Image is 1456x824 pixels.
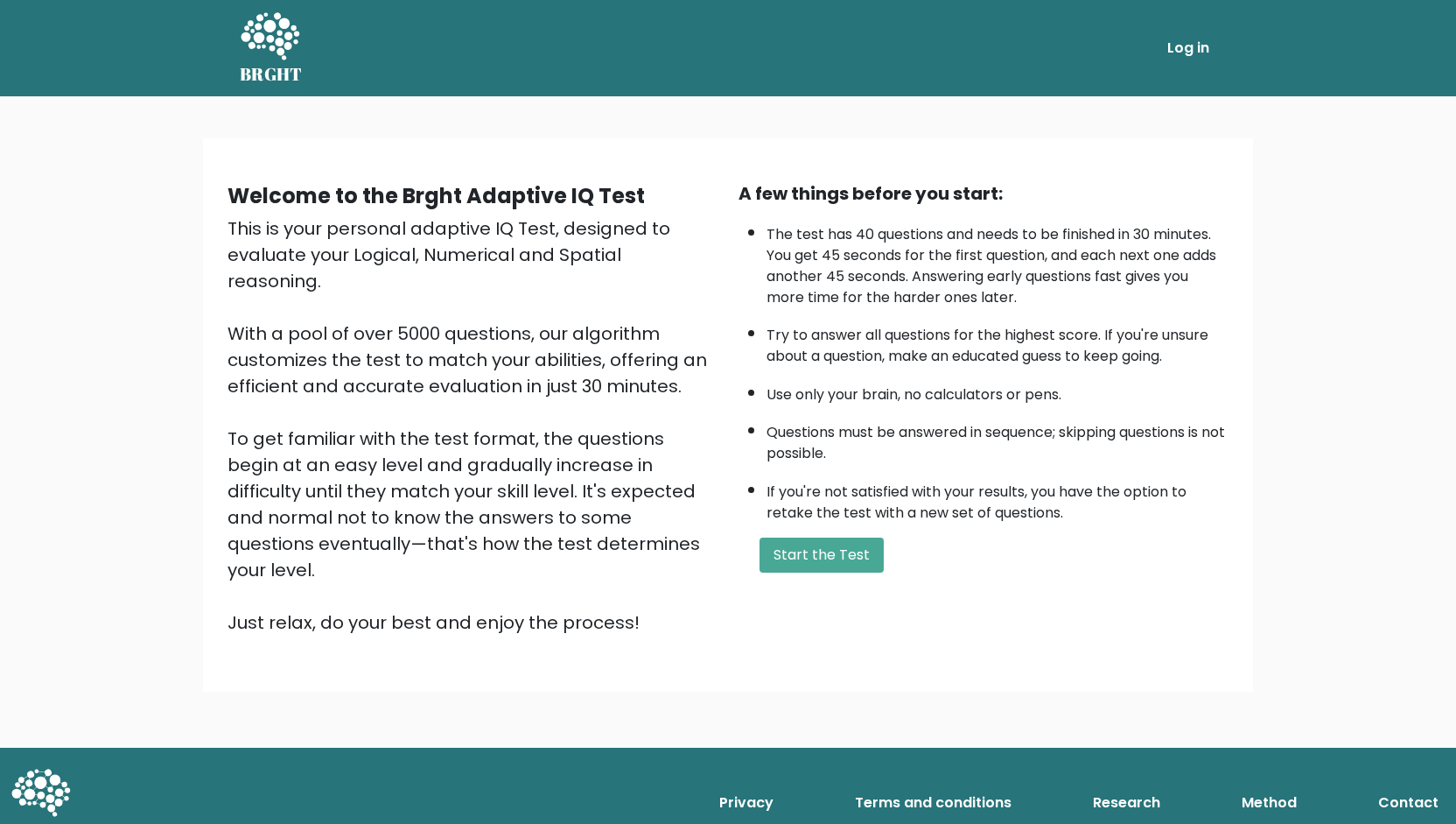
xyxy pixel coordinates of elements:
[766,215,1228,308] li: The test has 40 questions and needs to be finished in 30 minutes. You get 45 seconds for the firs...
[240,7,303,89] a: BRGHT
[1235,785,1304,820] a: Method
[240,64,303,85] h5: BRGHT
[227,215,717,636] div: This is your personal adaptive IQ Test, designed to evaluate your Logical, Numerical and Spatial ...
[766,473,1228,524] li: If you're not satisfied with your results, you have the option to retake the test with a new set ...
[1160,31,1216,66] a: Log in
[1086,785,1167,820] a: Research
[738,180,1228,207] div: A few things before you start:
[759,538,884,573] button: Start the Test
[848,785,1018,820] a: Terms and conditions
[712,785,780,820] a: Privacy
[227,181,645,210] b: Welcome to the Brght Adaptive IQ Test
[766,316,1228,367] li: Try to answer all questions for the highest score. If you're unsure about a question, make an edu...
[1371,785,1445,820] a: Contact
[766,376,1228,405] li: Use only your brain, no calculators or pens.
[766,413,1228,464] li: Questions must be answered in sequence; skipping questions is not possible.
